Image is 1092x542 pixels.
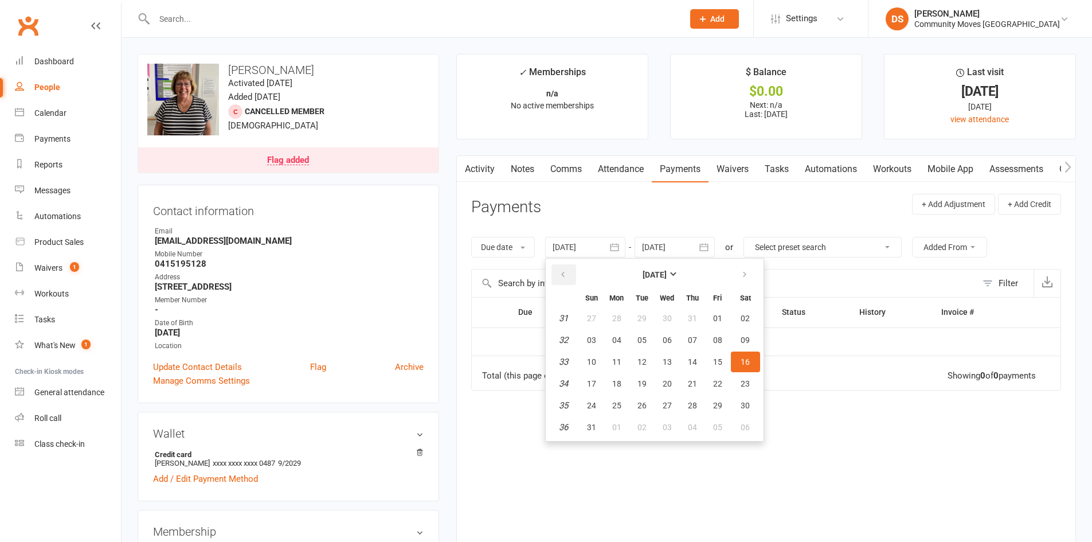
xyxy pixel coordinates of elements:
[680,330,704,350] button: 07
[15,100,121,126] a: Calendar
[865,156,919,182] a: Workouts
[605,352,629,372] button: 11
[245,107,324,116] span: Cancelled member
[630,330,654,350] button: 05
[706,373,730,394] button: 22
[741,423,750,432] span: 06
[546,89,558,98] strong: n/a
[741,379,750,388] span: 23
[15,178,121,204] a: Messages
[15,405,121,431] a: Roll call
[993,371,999,381] strong: 0
[587,357,596,366] span: 10
[14,11,42,40] a: Clubworx
[706,395,730,416] button: 29
[797,156,865,182] a: Automations
[956,65,1004,85] div: Last visit
[155,450,418,459] strong: Credit card
[612,423,621,432] span: 01
[559,357,568,367] em: 33
[688,423,697,432] span: 04
[655,352,679,372] button: 13
[580,308,604,329] button: 27
[660,294,674,302] small: Wednesday
[680,308,704,329] button: 31
[153,472,258,486] a: Add / Edit Payment Method
[155,282,424,292] strong: [STREET_ADDRESS]
[605,395,629,416] button: 25
[630,352,654,372] button: 12
[15,152,121,178] a: Reports
[605,417,629,438] button: 01
[519,65,586,86] div: Memberships
[34,237,84,247] div: Product Sales
[950,115,1009,124] a: view attendance
[503,156,542,182] a: Notes
[636,294,648,302] small: Tuesday
[519,67,526,78] i: ✓
[153,200,424,217] h3: Contact information
[34,57,74,66] div: Dashboard
[688,379,697,388] span: 21
[147,64,429,76] h3: [PERSON_NAME]
[977,270,1034,297] button: Filter
[34,108,66,118] div: Calendar
[81,340,91,349] span: 1
[457,156,503,182] a: Activity
[34,263,62,272] div: Waivers
[731,373,760,394] button: 23
[786,6,817,32] span: Settings
[706,308,730,329] button: 01
[508,298,569,327] th: Due
[757,156,797,182] a: Tasks
[713,314,722,323] span: 01
[228,92,280,102] time: Added [DATE]
[472,270,977,297] input: Search by invoice number
[34,414,61,423] div: Roll call
[395,360,424,374] a: Archive
[587,423,596,432] span: 31
[706,417,730,438] button: 05
[948,371,1036,381] div: Showing of payments
[637,423,647,432] span: 02
[155,226,424,237] div: Email
[587,379,596,388] span: 17
[706,330,730,350] button: 08
[267,156,309,165] div: Flag added
[713,379,722,388] span: 22
[612,357,621,366] span: 11
[153,449,424,469] li: [PERSON_NAME]
[630,308,654,329] button: 29
[559,422,568,432] em: 36
[151,11,675,27] input: Search...
[471,198,541,216] h3: Payments
[895,100,1065,113] div: [DATE]
[655,417,679,438] button: 03
[605,308,629,329] button: 28
[663,357,672,366] span: 13
[637,357,647,366] span: 12
[542,156,590,182] a: Comms
[482,371,619,381] div: Total (this page only): of
[725,240,733,254] div: or
[34,160,62,169] div: Reports
[998,194,1061,215] button: + Add Credit
[155,327,424,338] strong: [DATE]
[663,401,672,410] span: 27
[15,380,121,405] a: General attendance kiosk mode
[731,352,760,372] button: 16
[655,373,679,394] button: 20
[580,417,604,438] button: 31
[713,401,722,410] span: 29
[559,313,568,323] em: 31
[155,305,424,315] strong: -
[34,341,76,350] div: What's New
[999,276,1018,290] div: Filter
[15,49,121,75] a: Dashboard
[153,360,242,374] a: Update Contact Details
[580,373,604,394] button: 17
[741,314,750,323] span: 02
[34,134,71,143] div: Payments
[34,186,71,195] div: Messages
[914,9,1060,19] div: [PERSON_NAME]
